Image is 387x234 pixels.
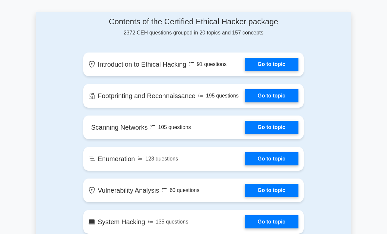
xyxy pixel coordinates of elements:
[83,17,304,27] h4: Contents of the Certified Ethical Hacker package
[245,121,298,134] a: Go to topic
[83,17,304,37] div: 2372 CEH questions grouped in 20 topics and 157 concepts
[245,215,298,228] a: Go to topic
[245,58,298,71] a: Go to topic
[245,184,298,197] a: Go to topic
[245,89,298,102] a: Go to topic
[245,152,298,165] a: Go to topic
